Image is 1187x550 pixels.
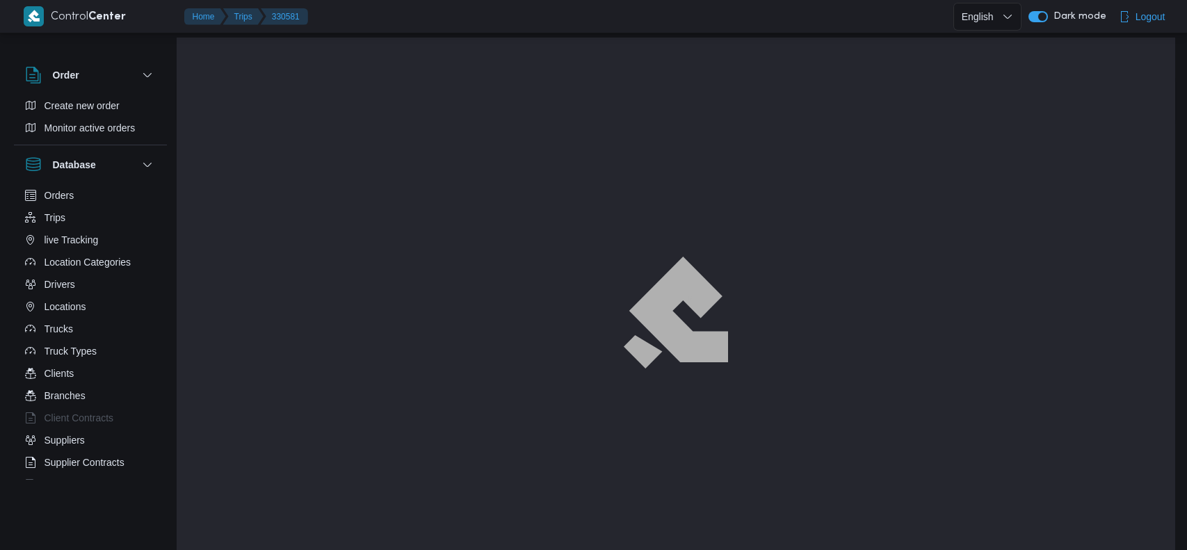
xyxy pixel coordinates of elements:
[25,156,156,173] button: Database
[14,95,167,145] div: Order
[19,207,161,229] button: Trips
[19,273,161,296] button: Drivers
[1136,8,1165,25] span: Logout
[19,474,161,496] button: Devices
[19,385,161,407] button: Branches
[45,454,124,471] span: Supplier Contracts
[45,209,66,226] span: Trips
[53,67,79,83] h3: Order
[45,321,73,337] span: Trucks
[19,451,161,474] button: Supplier Contracts
[45,120,136,136] span: Monitor active orders
[24,6,44,26] img: X8yXhbKr1z7QwAAAABJRU5ErkJggg==
[19,184,161,207] button: Orders
[184,8,226,25] button: Home
[19,229,161,251] button: live Tracking
[45,365,74,382] span: Clients
[19,407,161,429] button: Client Contracts
[223,8,264,25] button: Trips
[45,432,85,448] span: Suppliers
[631,265,720,360] img: ILLA Logo
[19,296,161,318] button: Locations
[19,429,161,451] button: Suppliers
[261,8,308,25] button: 330581
[45,476,79,493] span: Devices
[25,67,156,83] button: Order
[19,95,161,117] button: Create new order
[88,12,126,22] b: Center
[1113,3,1171,31] button: Logout
[14,184,167,485] div: Database
[19,340,161,362] button: Truck Types
[19,318,161,340] button: Trucks
[1048,11,1106,22] span: Dark mode
[19,362,161,385] button: Clients
[53,156,96,173] h3: Database
[45,410,114,426] span: Client Contracts
[45,343,97,359] span: Truck Types
[45,254,131,270] span: Location Categories
[45,298,86,315] span: Locations
[45,387,86,404] span: Branches
[19,251,161,273] button: Location Categories
[45,232,99,248] span: live Tracking
[45,276,75,293] span: Drivers
[19,117,161,139] button: Monitor active orders
[45,97,120,114] span: Create new order
[45,187,74,204] span: Orders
